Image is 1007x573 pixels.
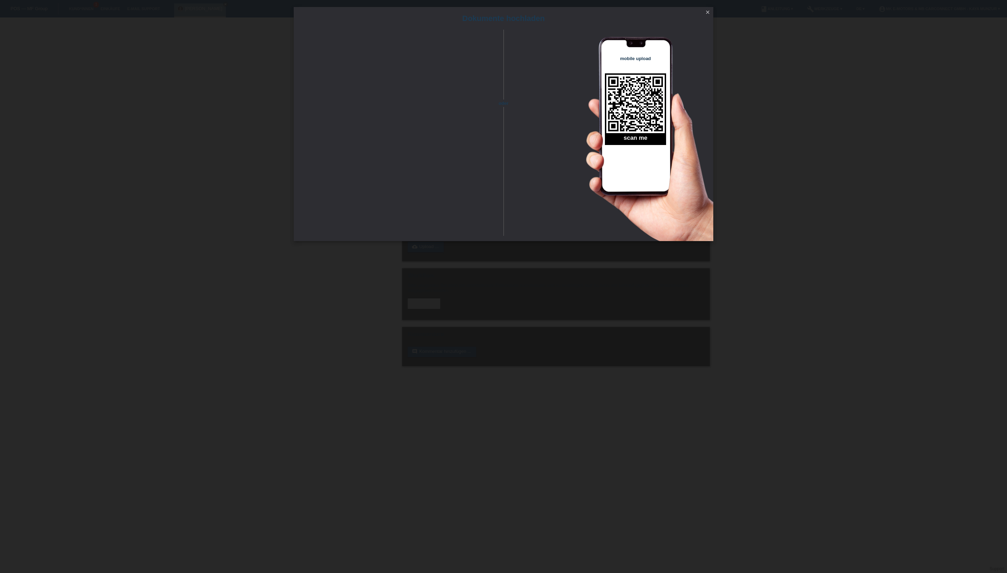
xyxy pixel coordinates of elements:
[605,56,666,61] h4: mobile upload
[491,100,516,107] span: oder
[294,14,713,23] h1: Dokumente hochladen
[304,47,491,222] iframe: Upload
[703,9,712,17] a: close
[705,9,710,15] i: close
[605,135,666,145] h2: scan me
